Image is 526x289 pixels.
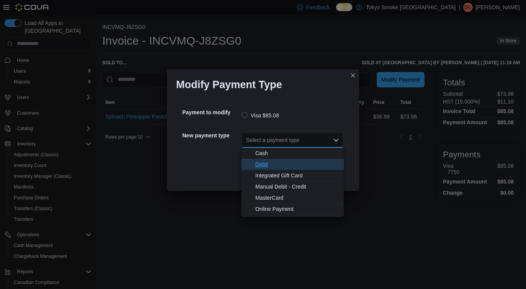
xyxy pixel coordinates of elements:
div: Choose from the following options [241,148,344,215]
button: Integrated Gift Card [241,170,344,181]
button: Debit [241,159,344,170]
label: Visa $85.08 [241,111,279,120]
button: Close list of options [333,137,339,143]
button: Manual Debit - Credit [241,181,344,192]
button: Closes this modal window [348,71,358,80]
button: Online Payment [241,204,344,215]
button: Cash [241,148,344,159]
span: Integrated Gift Card [255,172,339,179]
span: Online Payment [255,205,339,213]
button: MasterCard [241,192,344,204]
span: Debit [255,160,339,168]
h1: Modify Payment Type [176,79,282,91]
span: Manual Debit - Credit [255,183,339,190]
input: Accessible screen reader label [246,135,247,145]
h5: New payment type [182,128,240,143]
h5: Payment to modify [182,105,240,120]
span: MasterCard [255,194,339,202]
span: Cash [255,149,339,157]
